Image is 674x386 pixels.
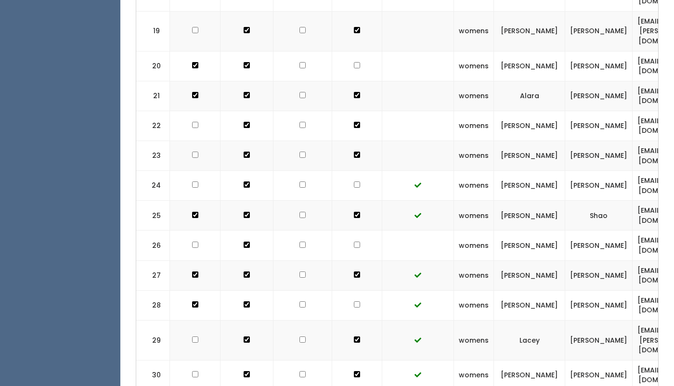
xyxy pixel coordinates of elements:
[136,51,170,81] td: 20
[494,320,565,360] td: Lacey
[136,81,170,111] td: 21
[454,260,494,290] td: womens
[494,231,565,260] td: [PERSON_NAME]
[494,81,565,111] td: Alara
[454,320,494,360] td: womens
[494,171,565,201] td: [PERSON_NAME]
[565,81,633,111] td: [PERSON_NAME]
[454,11,494,51] td: womens
[454,141,494,170] td: womens
[565,260,633,290] td: [PERSON_NAME]
[565,171,633,201] td: [PERSON_NAME]
[454,111,494,141] td: womens
[454,201,494,231] td: womens
[136,320,170,360] td: 29
[136,201,170,231] td: 25
[454,51,494,81] td: womens
[136,111,170,141] td: 22
[565,111,633,141] td: [PERSON_NAME]
[494,141,565,170] td: [PERSON_NAME]
[494,260,565,290] td: [PERSON_NAME]
[494,201,565,231] td: [PERSON_NAME]
[494,51,565,81] td: [PERSON_NAME]
[565,320,633,360] td: [PERSON_NAME]
[454,290,494,320] td: womens
[454,231,494,260] td: womens
[136,231,170,260] td: 26
[565,141,633,170] td: [PERSON_NAME]
[494,111,565,141] td: [PERSON_NAME]
[136,141,170,170] td: 23
[565,51,633,81] td: [PERSON_NAME]
[565,201,633,231] td: Shao
[136,260,170,290] td: 27
[565,290,633,320] td: [PERSON_NAME]
[136,11,170,51] td: 19
[136,290,170,320] td: 28
[494,11,565,51] td: [PERSON_NAME]
[565,11,633,51] td: [PERSON_NAME]
[454,81,494,111] td: womens
[454,171,494,201] td: womens
[565,231,633,260] td: [PERSON_NAME]
[136,171,170,201] td: 24
[494,290,565,320] td: [PERSON_NAME]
